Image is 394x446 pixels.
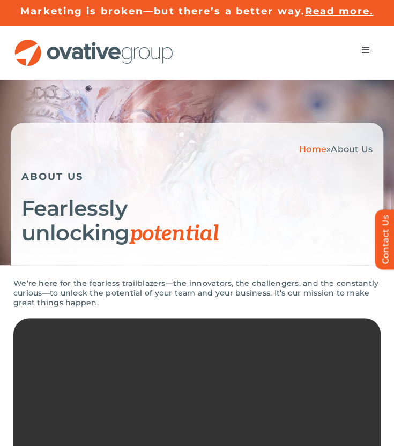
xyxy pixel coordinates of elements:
span: About Us [331,144,373,154]
a: Read more. [305,5,374,17]
a: OG_Full_horizontal_RGB [13,38,174,48]
nav: Menu [351,39,381,61]
span: potential [130,221,219,247]
h1: Fearlessly unlocking [21,196,373,246]
a: Marketing is broken—but there’s a better way. [20,5,305,17]
p: We’re here for the fearless trailblazers—the innovators, the challengers, and the constantly curi... [13,278,381,307]
a: Home [299,144,326,154]
h5: ABOUT US [21,171,373,183]
span: » [299,144,373,154]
